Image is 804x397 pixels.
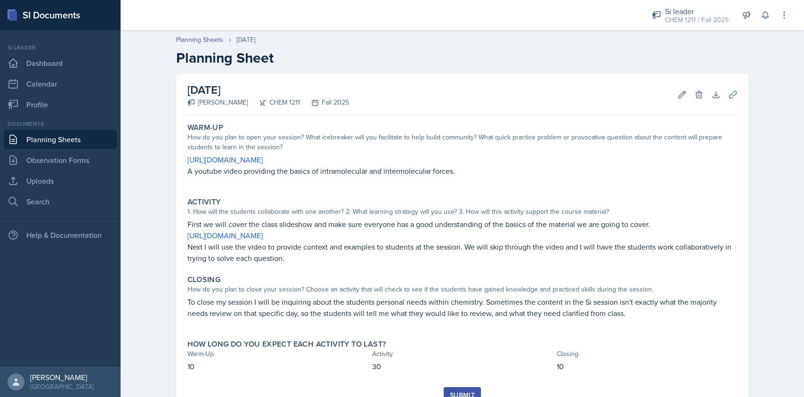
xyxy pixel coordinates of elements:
a: Planning Sheets [176,35,223,45]
p: Next I will use the video to provide context and examples to students at the session. We will ski... [187,241,738,264]
div: CHEM 1211 / Fall 2025 [665,15,729,25]
div: Closing [557,349,738,359]
div: [GEOGRAPHIC_DATA] [30,382,94,391]
div: Fall 2025 [300,97,349,107]
div: Si leader [4,43,117,52]
div: Help & Documentation [4,226,117,244]
div: CHEM 1211 [248,97,300,107]
h2: [DATE] [187,81,349,98]
a: Uploads [4,171,117,190]
div: [DATE] [236,35,255,45]
p: 10 [187,361,368,372]
div: Documents [4,120,117,128]
div: Activity [372,349,553,359]
a: Observation Forms [4,151,117,170]
a: Planning Sheets [4,130,117,149]
div: [PERSON_NAME] [187,97,248,107]
a: Search [4,192,117,211]
div: How do you plan to close your session? Choose an activity that will check to see if the students ... [187,284,738,294]
a: [URL][DOMAIN_NAME] [187,154,263,165]
a: Calendar [4,74,117,93]
p: First we will cover the class slideshow and make sure everyone has a good understanding of the ba... [187,219,738,230]
label: Closing [187,275,221,284]
label: Warm-Up [187,123,224,132]
p: 10 [557,361,738,372]
a: Dashboard [4,54,117,73]
div: Si leader [665,6,729,17]
label: Activity [187,197,221,207]
p: A youtube video providing the basics of intramolecular and intermolecular forces. [187,165,738,177]
a: [URL][DOMAIN_NAME] [187,230,263,241]
label: How long do you expect each activity to last? [187,340,386,349]
div: Warm-Up [187,349,368,359]
p: 30 [372,361,553,372]
div: 1. How will the students collaborate with one another? 2. What learning strategy will you use? 3.... [187,207,738,217]
div: [PERSON_NAME] [30,373,94,382]
a: Profile [4,95,117,114]
p: To close my session I will be inquiring about the students personal needs within chemistry. Somet... [187,296,738,319]
div: How do you plan to open your session? What icebreaker will you facilitate to help build community... [187,132,738,152]
h2: Planning Sheet [176,49,749,66]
